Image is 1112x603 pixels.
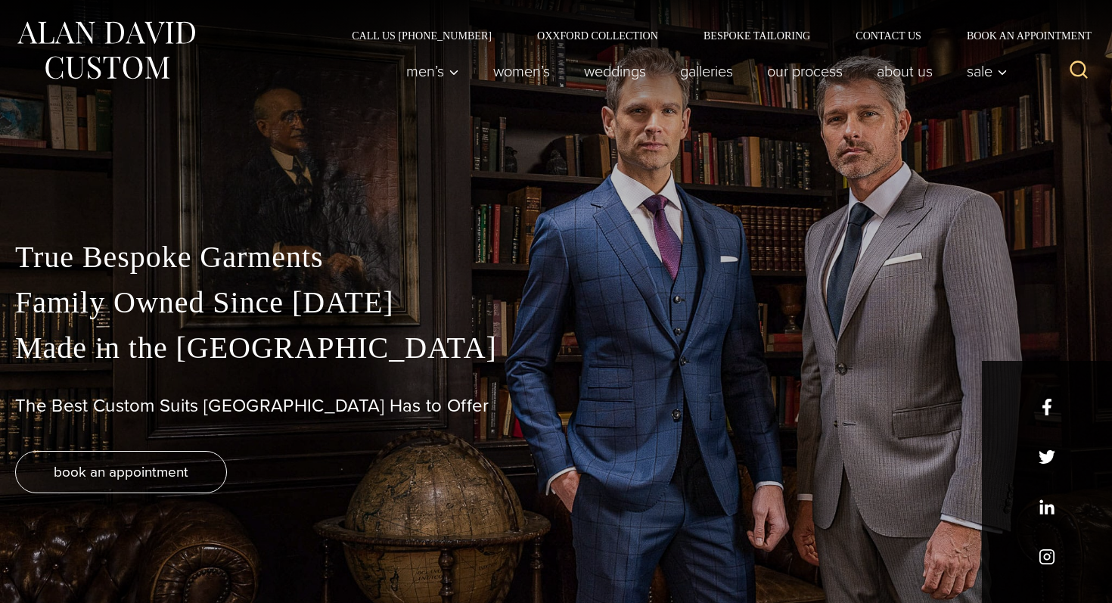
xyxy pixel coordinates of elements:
[750,56,860,86] a: Our Process
[15,235,1097,371] p: True Bespoke Garments Family Owned Since [DATE] Made in the [GEOGRAPHIC_DATA]
[681,30,833,41] a: Bespoke Tailoring
[514,30,681,41] a: Oxxford Collection
[406,64,459,79] span: Men’s
[329,30,514,41] a: Call Us [PHONE_NUMBER]
[329,30,1097,41] nav: Secondary Navigation
[967,64,1008,79] span: Sale
[860,56,950,86] a: About Us
[15,451,227,493] a: book an appointment
[477,56,567,86] a: Women’s
[15,17,197,84] img: Alan David Custom
[54,461,188,483] span: book an appointment
[833,30,944,41] a: Contact Us
[567,56,663,86] a: weddings
[1061,53,1097,89] button: View Search Form
[944,30,1097,41] a: Book an Appointment
[15,395,1097,417] h1: The Best Custom Suits [GEOGRAPHIC_DATA] Has to Offer
[663,56,750,86] a: Galleries
[390,56,1016,86] nav: Primary Navigation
